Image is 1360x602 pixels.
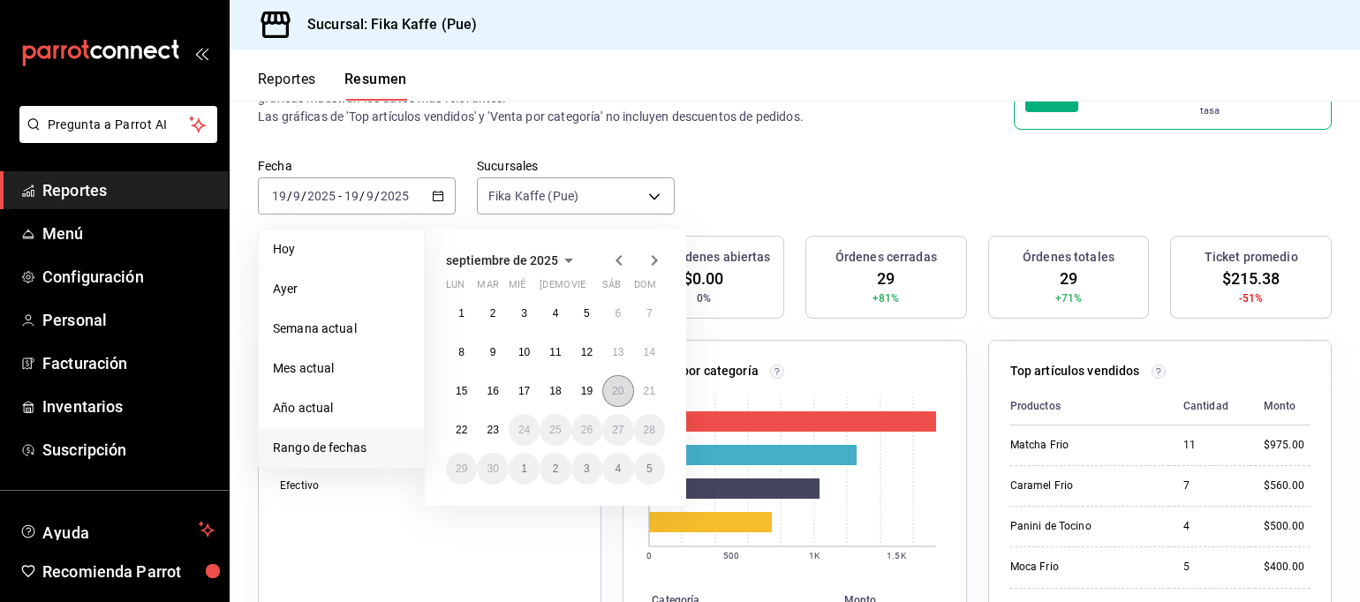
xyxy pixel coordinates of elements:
[273,399,410,418] span: Año actual
[509,375,540,407] button: 17 de septiembre de 2025
[634,414,665,446] button: 28 de septiembre de 2025
[477,279,498,297] abbr: martes
[1023,248,1114,267] h3: Órdenes totales
[446,414,477,446] button: 22 de septiembre de 2025
[540,279,644,297] abbr: jueves
[581,424,593,436] abbr: 26 de septiembre de 2025
[1099,89,1321,118] p: Aumenta tus transacciones y gana una mejor tasa
[615,463,621,475] abbr: 4 de octubre de 2025
[446,253,558,267] span: septiembre de 2025
[1250,388,1310,425] th: Monto
[1010,519,1155,534] div: Panini de Tocino
[293,14,477,35] h3: Sucursal: Fika Kaffe (Pue)
[1010,478,1155,493] div: Caramel Frio
[446,375,477,407] button: 15 de septiembre de 2025
[571,279,586,297] abbr: viernes
[477,336,508,368] button: 9 de septiembre de 2025
[477,453,508,485] button: 30 de septiembre de 2025
[456,385,467,397] abbr: 15 de septiembre de 2025
[42,395,215,418] span: Inventarios
[1264,478,1310,493] div: $560.00
[446,250,579,271] button: septiembre de 2025
[509,279,525,297] abbr: miércoles
[509,414,540,446] button: 24 de septiembre de 2025
[571,453,602,485] button: 3 de octubre de 2025
[581,385,593,397] abbr: 19 de septiembre de 2025
[612,346,623,358] abbr: 13 de septiembre de 2025
[1183,478,1235,493] div: 7
[634,279,656,297] abbr: domingo
[446,453,477,485] button: 29 de septiembre de 2025
[581,346,593,358] abbr: 12 de septiembre de 2025
[584,463,590,475] abbr: 3 de octubre de 2025
[1183,560,1235,575] div: 5
[549,385,561,397] abbr: 18 de septiembre de 2025
[1010,388,1169,425] th: Productos
[477,375,508,407] button: 16 de septiembre de 2025
[446,336,477,368] button: 8 de septiembre de 2025
[1010,438,1155,453] div: Matcha Frio
[42,178,215,202] span: Reportes
[518,424,530,436] abbr: 24 de septiembre de 2025
[490,307,496,320] abbr: 2 de septiembre de 2025
[1205,248,1298,267] h3: Ticket promedio
[602,453,633,485] button: 4 de octubre de 2025
[521,307,527,320] abbr: 3 de septiembre de 2025
[809,551,820,561] text: 1K
[646,307,653,320] abbr: 7 de septiembre de 2025
[634,336,665,368] button: 14 de septiembre de 2025
[571,336,602,368] button: 12 de septiembre de 2025
[1060,267,1077,290] span: 29
[12,128,217,147] a: Pregunta a Parrot AI
[271,189,287,203] input: --
[644,424,655,436] abbr: 28 de septiembre de 2025
[602,375,633,407] button: 20 de septiembre de 2025
[292,189,301,203] input: --
[615,307,621,320] abbr: 6 de septiembre de 2025
[42,438,215,462] span: Suscripción
[273,439,410,457] span: Rango de fechas
[446,297,477,329] button: 1 de septiembre de 2025
[1183,438,1235,453] div: 11
[835,248,937,267] h3: Órdenes cerradas
[273,240,410,259] span: Hoy
[258,160,456,172] label: Fecha
[602,279,621,297] abbr: sábado
[19,106,217,143] button: Pregunta a Parrot AI
[584,307,590,320] abbr: 5 de septiembre de 2025
[1264,438,1310,453] div: $975.00
[1264,560,1310,575] div: $400.00
[458,307,465,320] abbr: 1 de septiembre de 2025
[509,297,540,329] button: 3 de septiembre de 2025
[487,385,498,397] abbr: 16 de septiembre de 2025
[571,297,602,329] button: 5 de septiembre de 2025
[602,297,633,329] button: 6 de septiembre de 2025
[344,71,407,101] button: Resumen
[888,551,907,561] text: 1.5K
[540,297,570,329] button: 4 de septiembre de 2025
[194,46,208,60] button: open_drawer_menu
[42,308,215,332] span: Personal
[644,346,655,358] abbr: 14 de septiembre de 2025
[877,267,895,290] span: 29
[1169,388,1250,425] th: Cantidad
[258,71,407,101] div: navigation tabs
[42,265,215,289] span: Configuración
[490,346,496,358] abbr: 9 de septiembre de 2025
[571,375,602,407] button: 19 de septiembre de 2025
[280,478,441,493] div: Efectivo
[458,346,465,358] abbr: 8 de septiembre de 2025
[571,414,602,446] button: 26 de septiembre de 2025
[366,189,374,203] input: --
[301,189,306,203] span: /
[1264,519,1310,534] div: $500.00
[477,414,508,446] button: 23 de septiembre de 2025
[509,336,540,368] button: 10 de septiembre de 2025
[549,424,561,436] abbr: 25 de septiembre de 2025
[488,187,578,205] span: Fika Kaffe (Pue)
[306,189,336,203] input: ----
[287,189,292,203] span: /
[42,560,215,583] span: Recomienda Parrot
[42,519,192,540] span: Ayuda
[873,290,900,306] span: +81%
